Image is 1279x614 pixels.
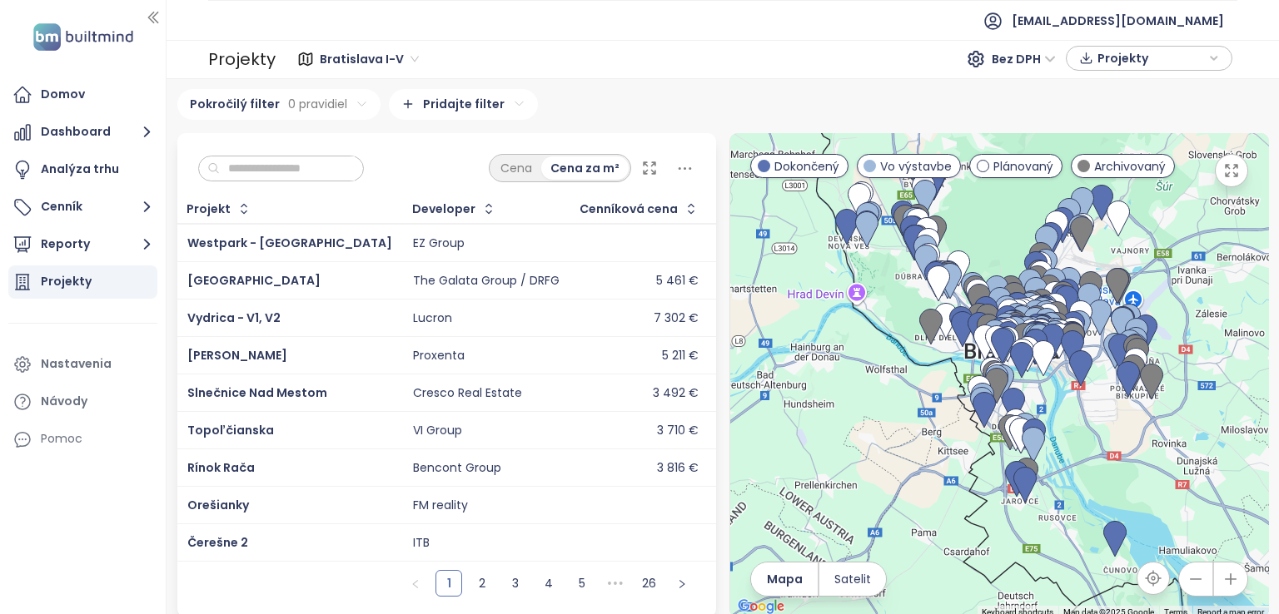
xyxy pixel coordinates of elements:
div: Lucron [413,311,452,326]
span: right [677,579,687,589]
div: EZ Group [413,236,465,251]
div: Projekty [208,43,276,76]
span: ••• [602,570,629,597]
div: FM reality [413,498,468,513]
span: Bez DPH [992,47,1056,72]
button: Mapa [751,562,818,596]
a: 5 [570,571,595,596]
div: Pokročilý filter [177,89,381,120]
span: Bratislava I-V [320,47,419,72]
div: Cena za m² [541,156,629,180]
div: Projekt [187,204,231,215]
a: Projekty [8,265,157,299]
div: Developer [412,204,475,215]
div: Analýza trhu [41,159,119,180]
a: Vydrica - V1, V2 [187,309,281,326]
a: Orešianky [187,497,249,513]
div: The Galata Group / DRFG [413,274,560,289]
a: [GEOGRAPHIC_DATA] [187,272,321,289]
span: Satelit [834,570,871,588]
a: Westpark - [GEOGRAPHIC_DATA] [187,235,392,251]
div: 3 710 € [657,423,699,438]
a: Návody [8,385,157,418]
div: Proxenta [413,349,465,364]
li: Nasledujúcich 5 strán [602,570,629,597]
li: 3 [502,570,529,597]
div: Pomoc [41,428,82,449]
span: [EMAIL_ADDRESS][DOMAIN_NAME] [1012,1,1224,41]
button: Dashboard [8,116,157,149]
div: 3 816 € [657,461,699,476]
span: Archivovaný [1094,157,1166,176]
li: 26 [635,570,662,597]
div: Cena [491,156,541,180]
a: 26 [636,571,661,596]
div: button [1075,46,1223,71]
div: Projekty [41,271,92,292]
a: Čerešne 2 [187,534,248,551]
button: Cenník [8,191,157,224]
span: left [411,579,421,589]
li: 4 [535,570,562,597]
a: Domov [8,78,157,111]
div: Cresco Real Estate [413,386,522,401]
button: right [669,570,695,597]
li: 2 [469,570,495,597]
div: 5 211 € [662,349,699,364]
span: Plánovaný [993,157,1053,176]
div: 3 492 € [653,386,699,401]
a: Slnečnice Nad Mestom [187,384,327,401]
div: Bencont Group [413,461,501,476]
li: Predchádzajúca strana [402,570,429,597]
button: left [402,570,429,597]
a: Rínok Rača [187,459,255,476]
span: Vo výstavbe [880,157,952,176]
a: Nastavenia [8,348,157,381]
div: Pridajte filter [389,89,538,120]
span: Mapa [767,570,803,588]
a: Topoľčianska [187,422,274,438]
div: Cenníková cena [580,204,678,215]
a: 2 [470,571,495,596]
div: 7 302 € [654,311,699,326]
button: Reporty [8,228,157,261]
span: Projekty [1097,46,1205,71]
span: Dokončený [774,157,839,176]
div: Domov [41,84,85,105]
img: logo [28,20,138,54]
span: 0 pravidiel [288,95,347,113]
li: 1 [435,570,462,597]
li: Nasledujúca strana [669,570,695,597]
a: [PERSON_NAME] [187,347,287,364]
div: VI Group [413,423,462,438]
a: 1 [436,571,461,596]
div: ITB [413,536,430,551]
a: 3 [503,571,528,596]
div: Nastavenia [41,354,112,374]
a: 4 [536,571,561,596]
button: Satelit [819,562,886,596]
a: Analýza trhu [8,153,157,186]
li: 5 [569,570,595,597]
div: 5 461 € [656,274,699,289]
div: Návody [41,391,87,412]
div: Pomoc [8,423,157,456]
